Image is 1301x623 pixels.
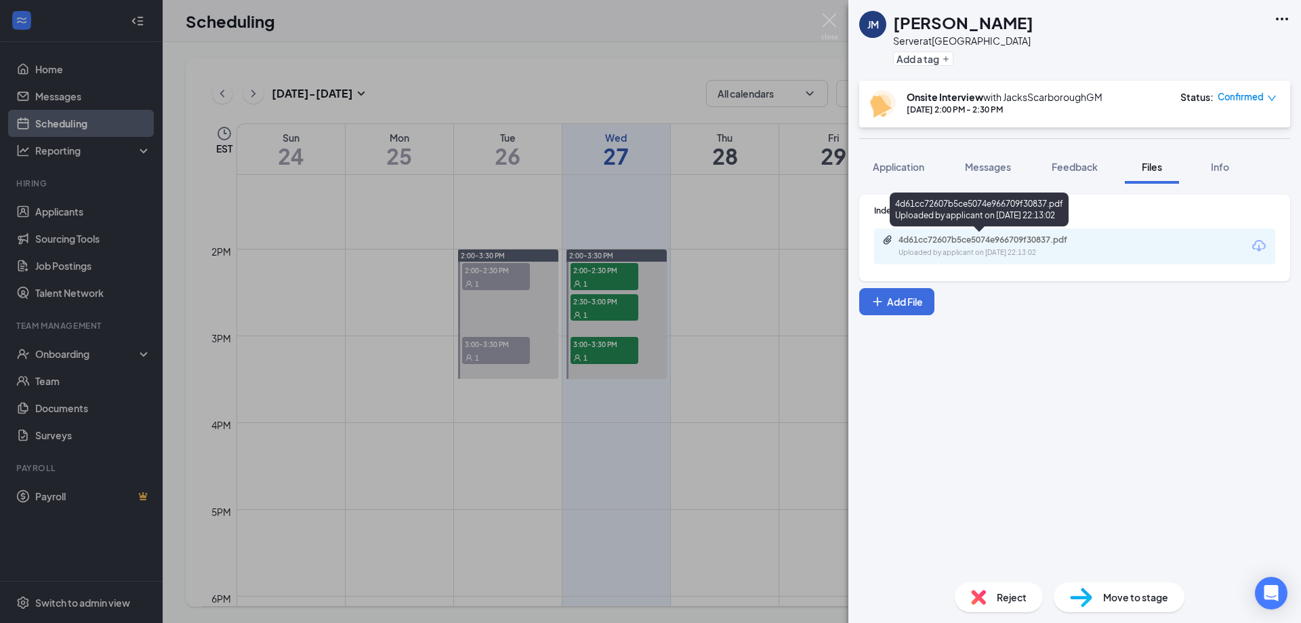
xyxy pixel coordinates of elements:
svg: Paperclip [882,235,893,245]
h1: [PERSON_NAME] [893,11,1033,34]
span: Messages [965,161,1011,173]
span: Application [873,161,924,173]
div: Status : [1180,90,1214,104]
div: with JacksScarboroughGM [907,90,1102,104]
div: Indeed Resume [874,205,1275,216]
div: Uploaded by applicant on [DATE] 22:13:02 [899,247,1102,258]
span: Reject [997,590,1027,605]
button: PlusAdd a tag [893,52,953,66]
svg: Plus [871,295,884,308]
button: Add FilePlus [859,288,934,315]
b: Onsite Interview [907,91,983,103]
span: Confirmed [1218,90,1264,104]
span: down [1267,94,1277,103]
span: Files [1142,161,1162,173]
div: [DATE] 2:00 PM - 2:30 PM [907,104,1102,115]
div: Server at [GEOGRAPHIC_DATA] [893,34,1033,47]
span: Info [1211,161,1229,173]
div: 4d61cc72607b5ce5074e966709f30837.pdf [899,235,1088,245]
svg: Download [1251,238,1267,254]
a: Paperclip4d61cc72607b5ce5074e966709f30837.pdfUploaded by applicant on [DATE] 22:13:02 [882,235,1102,258]
div: JM [867,18,879,31]
div: 4d61cc72607b5ce5074e966709f30837.pdf Uploaded by applicant on [DATE] 22:13:02 [890,193,1069,226]
svg: Plus [942,55,950,63]
div: Open Intercom Messenger [1255,577,1287,609]
svg: Ellipses [1274,11,1290,27]
span: Feedback [1052,161,1098,173]
span: Move to stage [1103,590,1168,605]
